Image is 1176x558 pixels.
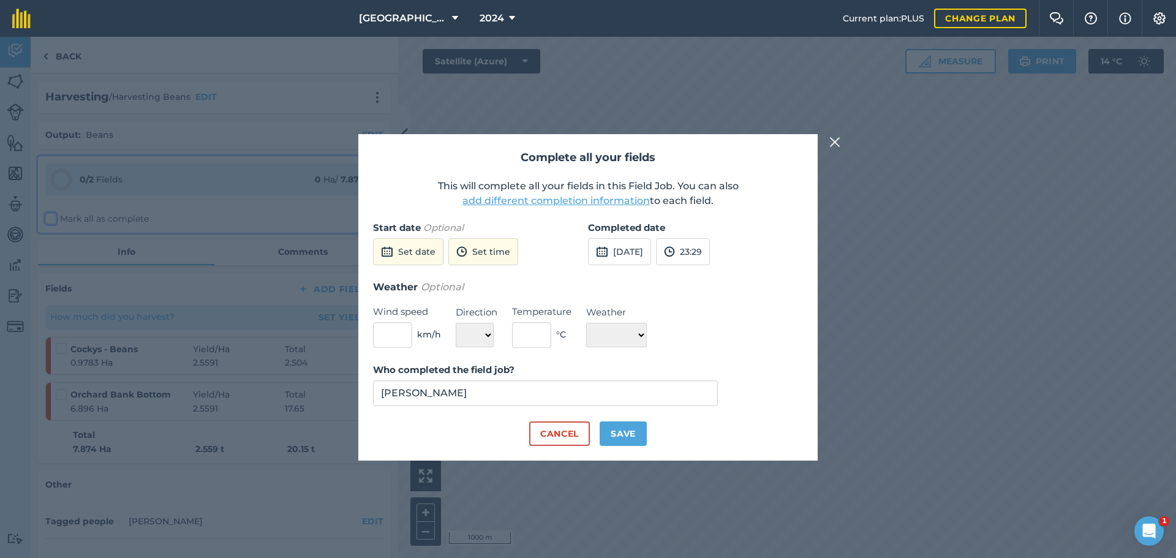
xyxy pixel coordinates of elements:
[373,238,443,265] button: Set date
[664,244,675,259] img: svg+xml;base64,PD94bWwgdmVyc2lvbj0iMS4wIiBlbmNvZGluZz0idXRmLTgiPz4KPCEtLSBHZW5lcmF0b3I6IEFkb2JlIE...
[829,135,840,149] img: svg+xml;base64,PHN2ZyB4bWxucz0iaHR0cDovL3d3dy53My5vcmcvMjAwMC9zdmciIHdpZHRoPSIyMiIgaGVpZ2h0PSIzMC...
[600,421,647,446] button: Save
[1152,12,1167,25] img: A cog icon
[373,279,803,295] h3: Weather
[656,238,710,265] button: 23:29
[381,244,393,259] img: svg+xml;base64,PD94bWwgdmVyc2lvbj0iMS4wIiBlbmNvZGluZz0idXRmLTgiPz4KPCEtLSBHZW5lcmF0b3I6IEFkb2JlIE...
[359,11,447,26] span: [GEOGRAPHIC_DATA]
[1134,516,1164,546] iframe: Intercom live chat
[373,222,421,233] strong: Start date
[373,364,514,375] strong: Who completed the field job?
[512,304,571,319] label: Temperature
[12,9,31,28] img: fieldmargin Logo
[588,238,651,265] button: [DATE]
[456,305,497,320] label: Direction
[462,194,650,208] button: add different completion information
[373,304,441,319] label: Wind speed
[373,149,803,167] h2: Complete all your fields
[934,9,1027,28] a: Change plan
[456,244,467,259] img: svg+xml;base64,PD94bWwgdmVyc2lvbj0iMS4wIiBlbmNvZGluZz0idXRmLTgiPz4KPCEtLSBHZW5lcmF0b3I6IEFkb2JlIE...
[1159,516,1169,526] span: 1
[588,222,665,233] strong: Completed date
[1049,12,1064,25] img: Two speech bubbles overlapping with the left bubble in the forefront
[596,244,608,259] img: svg+xml;base64,PD94bWwgdmVyc2lvbj0iMS4wIiBlbmNvZGluZz0idXRmLTgiPz4KPCEtLSBHZW5lcmF0b3I6IEFkb2JlIE...
[529,421,590,446] button: Cancel
[556,328,566,341] span: ° C
[448,238,518,265] button: Set time
[1119,11,1131,26] img: svg+xml;base64,PHN2ZyB4bWxucz0iaHR0cDovL3d3dy53My5vcmcvMjAwMC9zdmciIHdpZHRoPSIxNyIgaGVpZ2h0PSIxNy...
[421,281,464,293] em: Optional
[843,12,924,25] span: Current plan : PLUS
[417,328,441,341] span: km/h
[423,222,464,233] em: Optional
[480,11,504,26] span: 2024
[586,305,647,320] label: Weather
[373,179,803,208] p: This will complete all your fields in this Field Job. You can also to each field.
[1084,12,1098,25] img: A question mark icon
